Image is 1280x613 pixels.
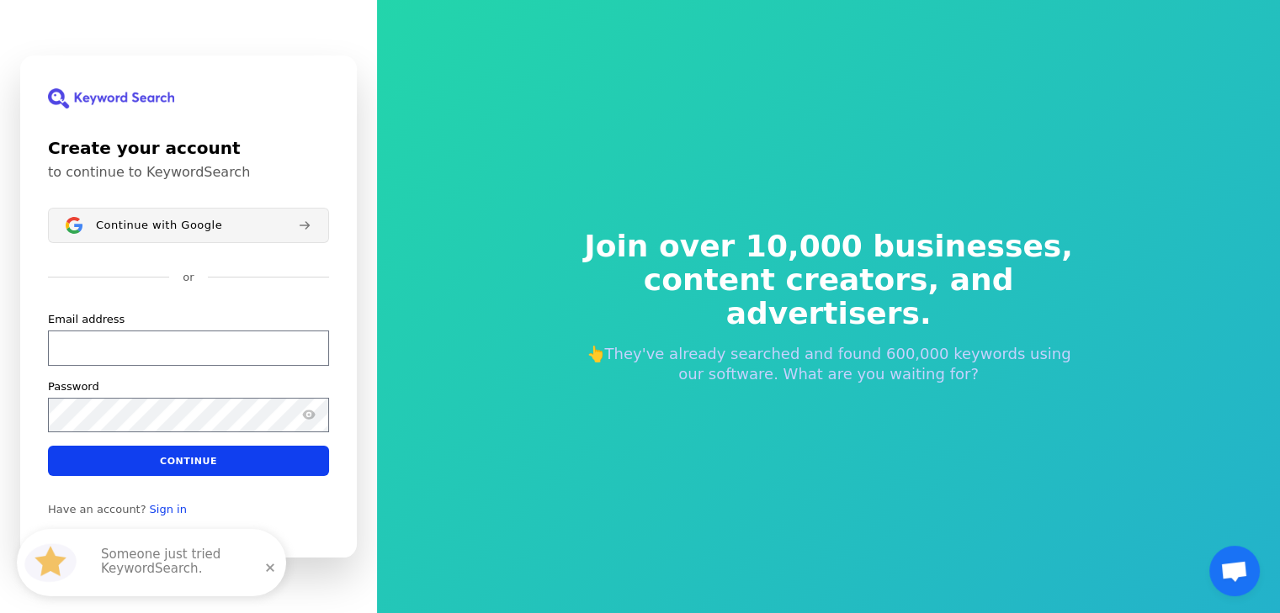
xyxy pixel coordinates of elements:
p: or [183,270,194,285]
a: Sign in [150,503,187,516]
label: Email address [48,312,125,327]
span: Continue with Google [96,219,222,232]
img: Sign in with Google [66,217,82,234]
label: Password [48,379,99,394]
button: Continue [48,446,329,476]
button: Show password [299,404,319,425]
button: Sign in with GoogleContinue with Google [48,208,329,243]
a: Open chat [1209,546,1260,596]
p: to continue to KeywordSearch [48,164,329,181]
span: Join over 10,000 businesses, [573,230,1085,263]
p: 👆They've already searched and found 600,000 keywords using our software. What are you waiting for? [573,344,1085,384]
p: Someone just tried KeywordSearch. [101,547,269,578]
img: KeywordSearch [48,88,174,108]
h1: Create your account [48,135,329,161]
span: Have an account? [48,503,146,516]
span: content creators, and advertisers. [573,263,1085,330]
img: HubSpot [20,532,81,593]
